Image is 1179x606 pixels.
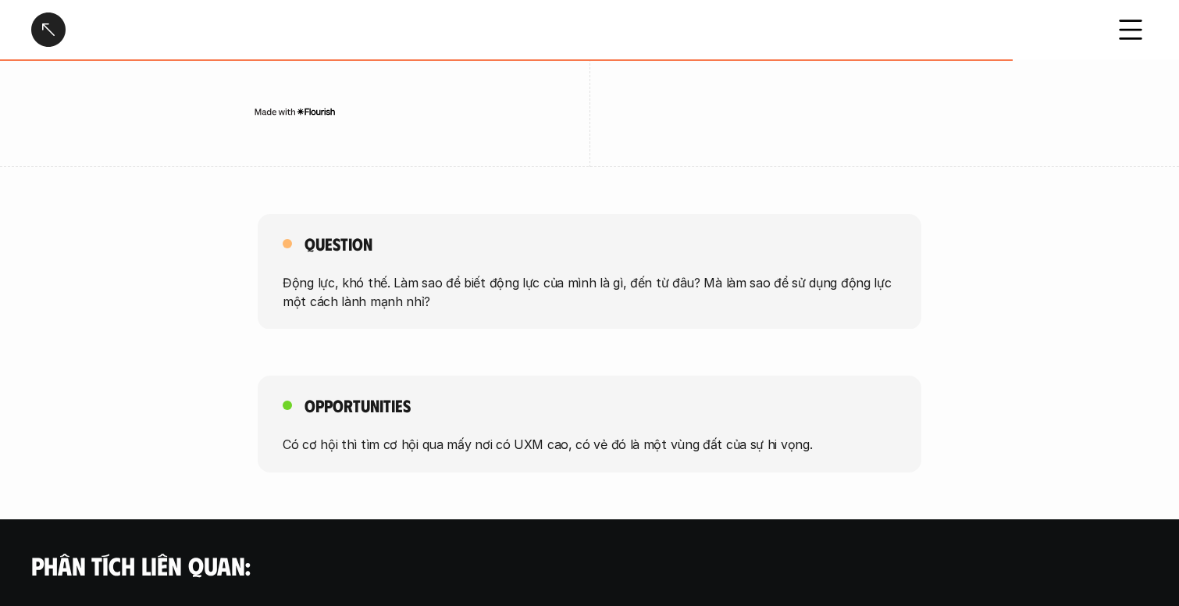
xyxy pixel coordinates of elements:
p: Có cơ hội thì tìm cơ hội qua mấy nơi có UXM cao, có vẻ đó là một vùng đất của sự hi vọng. [283,435,896,454]
h5: Question [305,233,372,255]
img: Made with Flourish [254,105,336,118]
p: Động lực, khó thế. Làm sao để biết động lực của mình là gì, đến từ đâu? Mà làm sao để sử dụng độn... [283,273,896,310]
h5: Opportunities [305,394,411,416]
h4: Phân tích liên quan: [31,551,1148,580]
